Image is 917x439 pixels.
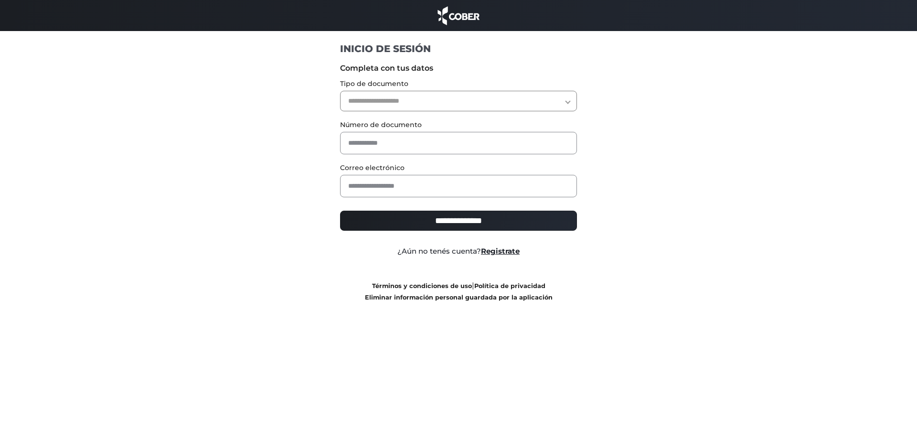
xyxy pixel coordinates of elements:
label: Correo electrónico [340,163,577,173]
label: Tipo de documento [340,79,577,89]
img: cober_marca.png [435,5,482,26]
a: Política de privacidad [474,282,545,289]
h1: INICIO DE SESIÓN [340,43,577,55]
a: Términos y condiciones de uso [372,282,472,289]
label: Completa con tus datos [340,63,577,74]
a: Eliminar información personal guardada por la aplicación [365,294,553,301]
div: ¿Aún no tenés cuenta? [333,246,585,257]
a: Registrate [481,246,520,256]
div: | [333,280,585,303]
label: Número de documento [340,120,577,130]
